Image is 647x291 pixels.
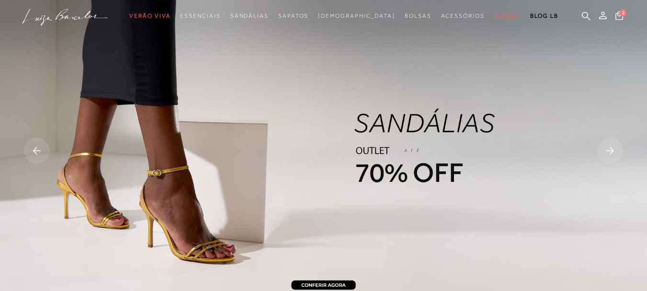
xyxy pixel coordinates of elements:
a: categoryNavScreenReaderText [405,7,431,25]
a: BLOG LB [530,7,558,25]
span: Bolsas [405,12,431,19]
span: BLOG LB [530,12,558,19]
span: Outlet [494,12,521,19]
a: categoryNavScreenReaderText [230,7,269,25]
span: Sapatos [278,12,308,19]
button: 2 [613,11,626,23]
a: categoryNavScreenReaderText [278,7,308,25]
span: Verão Viva [129,12,170,19]
a: categoryNavScreenReaderText [180,7,220,25]
a: categoryNavScreenReaderText [441,7,485,25]
span: Essenciais [180,12,220,19]
span: 2 [620,10,626,16]
span: Acessórios [441,12,485,19]
a: categoryNavScreenReaderText [129,7,170,25]
a: noSubCategoriesText [318,7,395,25]
span: Sandálias [230,12,269,19]
a: categoryNavScreenReaderText [494,7,521,25]
span: [DEMOGRAPHIC_DATA] [318,12,395,19]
